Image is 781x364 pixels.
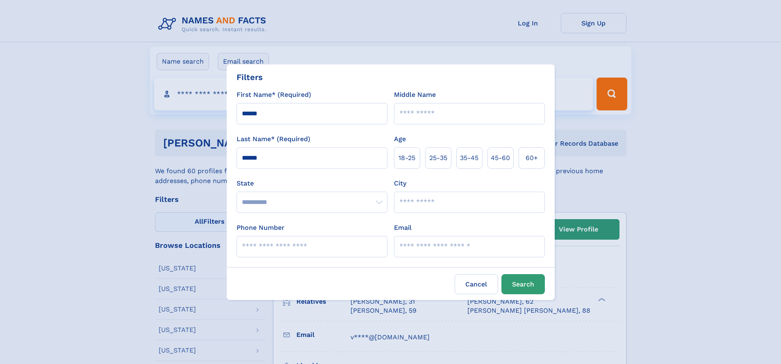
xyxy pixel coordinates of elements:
label: First Name* (Required) [237,90,311,100]
label: Cancel [455,274,498,294]
label: Last Name* (Required) [237,134,310,144]
label: City [394,179,406,188]
span: 60+ [526,153,538,163]
label: Middle Name [394,90,436,100]
span: 18‑25 [398,153,415,163]
button: Search [501,274,545,294]
span: 35‑45 [460,153,478,163]
label: Email [394,223,412,233]
div: Filters [237,71,263,83]
span: 45‑60 [491,153,510,163]
span: 25‑35 [429,153,447,163]
label: Phone Number [237,223,285,233]
label: Age [394,134,406,144]
label: State [237,179,387,188]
